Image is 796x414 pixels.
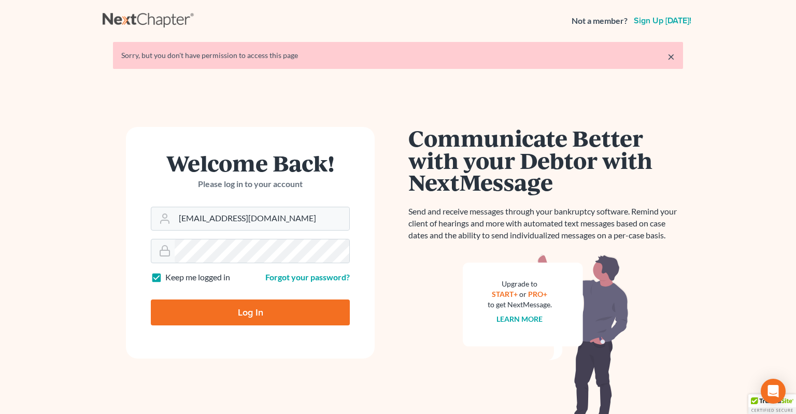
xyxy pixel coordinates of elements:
div: to get NextMessage. [488,299,552,310]
div: Sorry, but you don't have permission to access this page [121,50,675,61]
label: Keep me logged in [165,272,230,283]
a: PRO+ [529,290,548,298]
strong: Not a member? [572,15,628,27]
h1: Communicate Better with your Debtor with NextMessage [408,127,683,193]
div: Upgrade to [488,279,552,289]
p: Send and receive messages through your bankruptcy software. Remind your client of hearings and mo... [408,206,683,241]
a: × [667,50,675,63]
p: Please log in to your account [151,178,350,190]
div: Open Intercom Messenger [761,379,786,404]
span: or [520,290,527,298]
input: Email Address [175,207,349,230]
a: START+ [492,290,518,298]
a: Learn more [497,315,543,323]
h1: Welcome Back! [151,152,350,174]
a: Forgot your password? [265,272,350,282]
a: Sign up [DATE]! [632,17,693,25]
div: TrustedSite Certified [748,394,796,414]
input: Log In [151,299,350,325]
